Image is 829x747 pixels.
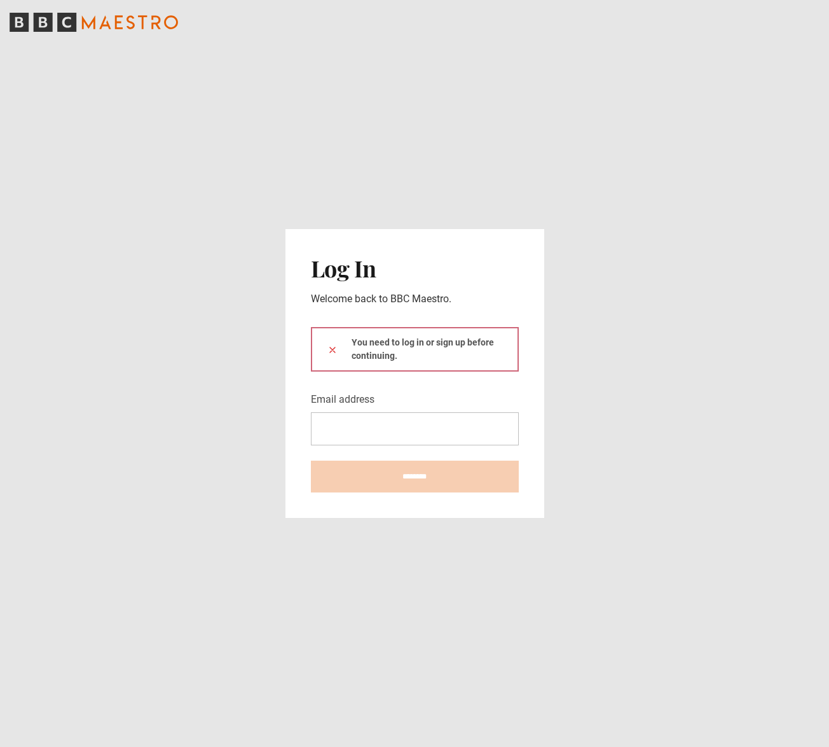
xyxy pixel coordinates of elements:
[311,327,519,372] div: You need to log in or sign up before continuing.
[10,13,178,32] svg: BBC Maestro
[311,392,374,407] label: Email address
[311,291,519,307] p: Welcome back to BBC Maestro.
[311,255,519,281] h2: Log In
